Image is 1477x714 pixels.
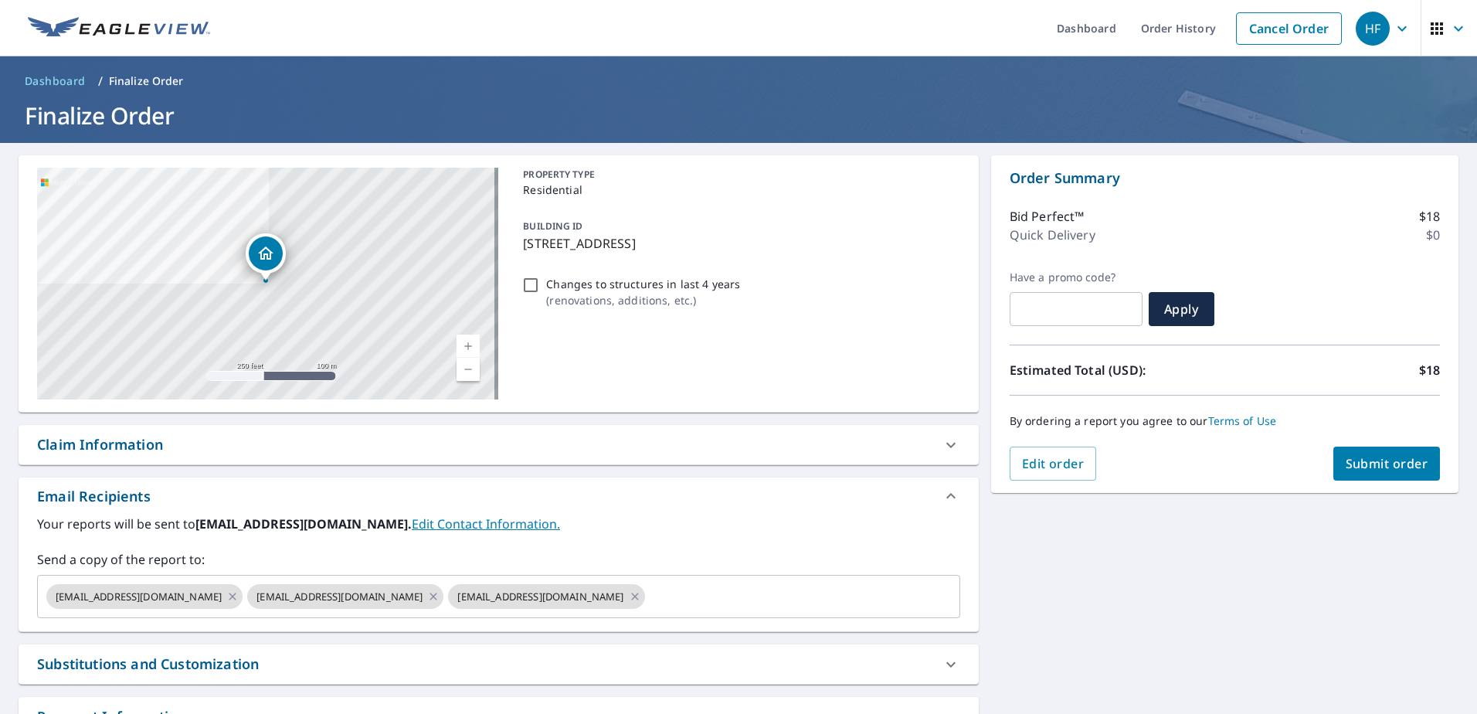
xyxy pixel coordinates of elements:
div: [EMAIL_ADDRESS][DOMAIN_NAME] [46,584,243,609]
span: [EMAIL_ADDRESS][DOMAIN_NAME] [448,590,633,604]
a: Current Level 17, Zoom Out [457,358,480,381]
div: Email Recipients [19,478,979,515]
span: Dashboard [25,73,86,89]
p: Order Summary [1010,168,1440,189]
nav: breadcrumb [19,69,1458,93]
button: Submit order [1333,447,1441,481]
p: By ordering a report you agree to our [1010,414,1440,428]
div: HF [1356,12,1390,46]
a: EditContactInfo [412,515,560,532]
span: Submit order [1346,455,1428,472]
a: Cancel Order [1236,12,1342,45]
p: $18 [1419,361,1440,379]
div: Claim Information [19,425,979,464]
a: Current Level 17, Zoom In [457,335,480,358]
a: Dashboard [19,69,92,93]
h1: Finalize Order [19,100,1458,131]
a: Terms of Use [1208,413,1277,428]
p: Estimated Total (USD): [1010,361,1225,379]
p: [STREET_ADDRESS] [523,234,953,253]
label: Send a copy of the report to: [37,550,960,569]
div: Substitutions and Customization [37,654,259,675]
label: Have a promo code? [1010,270,1143,284]
span: [EMAIL_ADDRESS][DOMAIN_NAME] [247,590,432,604]
button: Edit order [1010,447,1097,481]
div: Substitutions and Customization [19,644,979,684]
p: Finalize Order [109,73,184,89]
p: Bid Perfect™ [1010,207,1085,226]
button: Apply [1149,292,1214,326]
div: [EMAIL_ADDRESS][DOMAIN_NAME] [448,584,644,609]
b: [EMAIL_ADDRESS][DOMAIN_NAME]. [195,515,412,532]
p: Residential [523,182,953,198]
div: Dropped pin, building 1, Residential property, 12330 NW 30th St Sunrise, FL 33323 [246,233,286,281]
img: EV Logo [28,17,210,40]
p: PROPERTY TYPE [523,168,953,182]
p: BUILDING ID [523,219,582,233]
div: [EMAIL_ADDRESS][DOMAIN_NAME] [247,584,443,609]
div: Email Recipients [37,486,151,507]
p: ( renovations, additions, etc. ) [546,292,740,308]
span: Edit order [1022,455,1085,472]
p: $18 [1419,207,1440,226]
span: Apply [1161,301,1202,318]
li: / [98,72,103,90]
p: $0 [1426,226,1440,244]
div: Claim Information [37,434,163,455]
p: Changes to structures in last 4 years [546,276,740,292]
p: Quick Delivery [1010,226,1095,244]
span: [EMAIL_ADDRESS][DOMAIN_NAME] [46,590,231,604]
label: Your reports will be sent to [37,515,960,533]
